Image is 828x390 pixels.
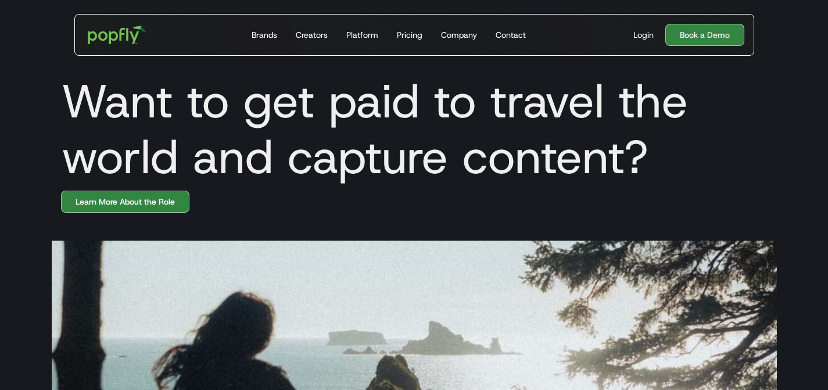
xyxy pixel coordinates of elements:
[247,15,282,55] a: Brands
[496,29,526,41] div: Contact
[491,15,531,55] a: Contact
[392,15,427,55] a: Pricing
[61,191,189,213] a: Learn More About the Role
[665,24,744,46] a: Book a Demo
[296,29,328,41] div: Creators
[441,29,477,41] div: Company
[629,29,658,41] a: Login
[342,15,383,55] a: Platform
[291,15,332,55] a: Creators
[397,29,422,41] div: Pricing
[80,17,155,52] a: home
[252,29,277,41] div: Brands
[346,29,378,41] div: Platform
[52,73,777,185] h1: Want to get paid to travel the world and capture content?
[633,29,654,41] div: Login
[436,15,482,55] a: Company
